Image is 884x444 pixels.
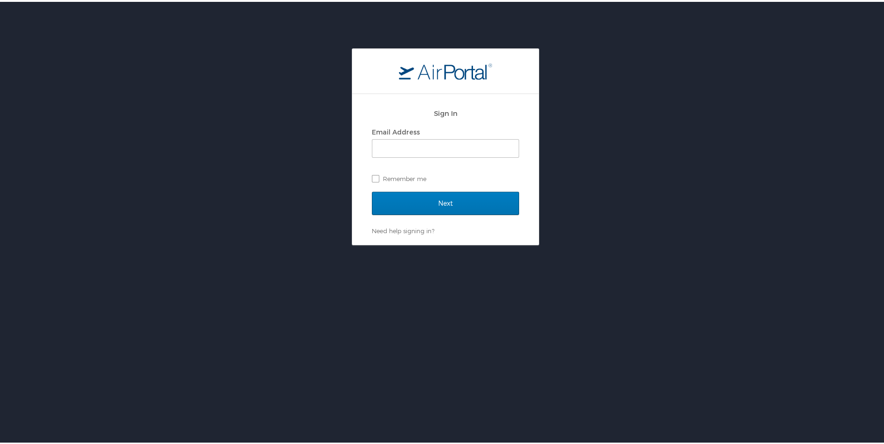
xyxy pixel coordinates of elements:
label: Remember me [372,170,519,184]
label: Email Address [372,126,420,134]
h2: Sign In [372,106,519,117]
input: Next [372,190,519,213]
img: logo [399,61,492,78]
a: Need help signing in? [372,225,434,233]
